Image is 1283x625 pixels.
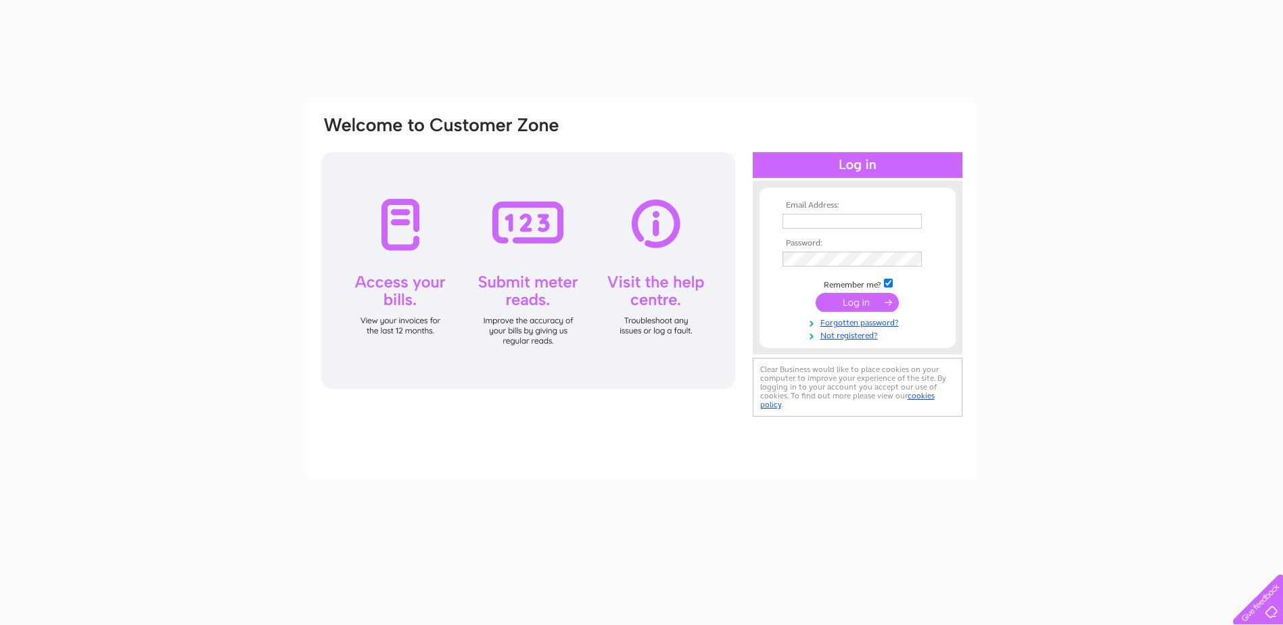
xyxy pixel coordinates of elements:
[816,293,899,312] input: Submit
[783,328,936,341] a: Not registered?
[779,239,936,248] th: Password:
[753,358,962,417] div: Clear Business would like to place cookies on your computer to improve your experience of the sit...
[779,201,936,210] th: Email Address:
[779,277,936,290] td: Remember me?
[760,391,935,409] a: cookies policy
[783,315,936,328] a: Forgotten password?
